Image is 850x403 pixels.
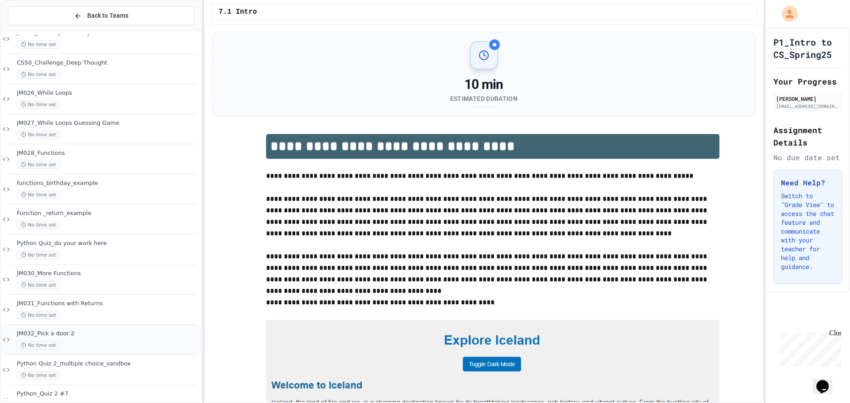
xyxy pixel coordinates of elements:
span: No time set [17,70,60,79]
span: No time set [17,341,60,349]
span: No time set [17,221,60,229]
iframe: chat widget [813,368,841,394]
span: Function _return_example [17,210,200,217]
span: JM032_Pick a door 2 [17,330,200,338]
iframe: chat widget [777,329,841,367]
span: No time set [17,191,60,199]
span: JM031_Functions with Returns [17,300,200,307]
span: No time set [17,130,60,139]
span: Python Quiz_do your work here [17,240,200,247]
h2: Your Progress [773,75,842,88]
span: JM028_Functions [17,150,200,157]
span: No time set [17,251,60,259]
span: No time set [17,100,60,109]
span: No time set [17,281,60,289]
span: No time set [17,40,60,49]
span: 7.1 Intro [219,7,257,17]
div: 10 min [450,77,518,92]
span: functions_birthday_example [17,180,200,187]
div: My Account [773,4,800,24]
h1: P1_Intro to CS_Spring25 [773,36,842,61]
span: No time set [17,311,60,319]
span: JM030_More Functions [17,270,200,277]
div: [EMAIL_ADDRESS][DOMAIN_NAME] [776,103,839,110]
p: Switch to "Grade View" to access the chat feature and communicate with your teacher for help and ... [781,192,835,271]
span: Back to Teams [87,11,128,20]
h2: Assignment Details [773,124,842,149]
div: No due date set [773,152,842,163]
span: JM026_While Loops [17,89,200,97]
span: Python_Quiz 2 #7 [17,390,200,398]
div: Estimated Duration [450,94,518,103]
h3: Need Help? [781,177,835,188]
button: Back to Teams [8,6,194,25]
span: Python Quiz 2_multiple choice_sandbox [17,360,200,368]
div: [PERSON_NAME] [776,95,839,103]
span: No time set [17,161,60,169]
span: No time set [17,371,60,380]
span: JM027_While Loops Guessing Game [17,119,200,127]
span: CS50_Challenge_Deep Thought [17,59,200,67]
div: Chat with us now!Close [4,4,61,56]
